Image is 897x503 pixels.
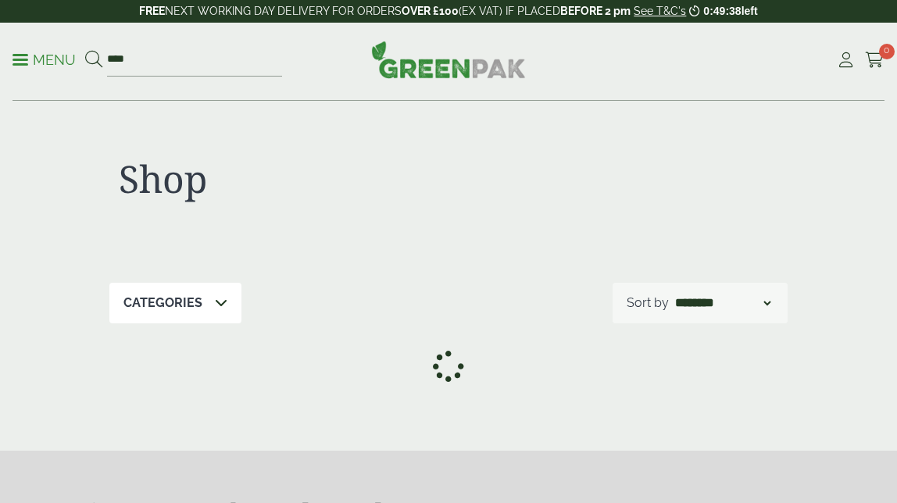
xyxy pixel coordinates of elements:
[402,5,459,17] strong: OVER £100
[123,294,202,312] p: Categories
[742,5,758,17] span: left
[560,5,631,17] strong: BEFORE 2 pm
[634,5,686,17] a: See T&C's
[371,41,526,78] img: GreenPak Supplies
[672,294,774,312] select: Shop order
[627,294,669,312] p: Sort by
[879,44,895,59] span: 0
[836,52,856,68] i: My Account
[13,51,76,70] p: Menu
[139,5,165,17] strong: FREE
[865,48,884,72] a: 0
[865,52,884,68] i: Cart
[13,51,76,66] a: Menu
[119,156,439,202] h1: Shop
[703,5,741,17] span: 0:49:38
